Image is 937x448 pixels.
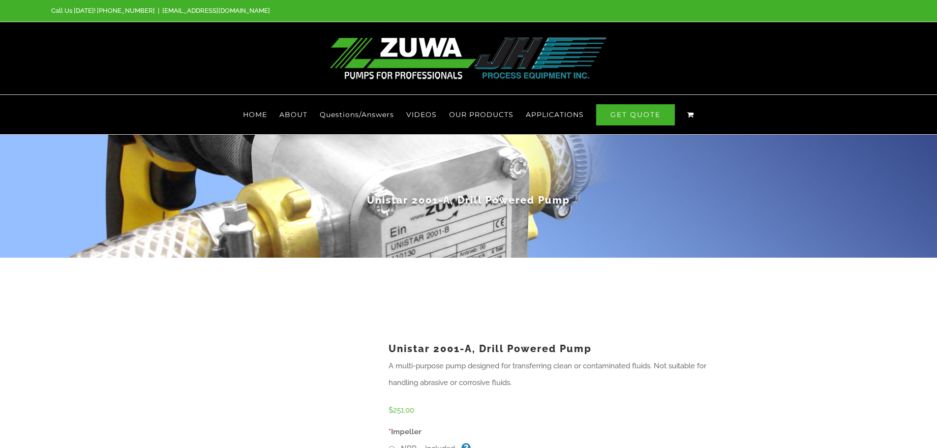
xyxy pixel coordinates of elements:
[243,95,267,134] a: HOME
[596,95,675,134] a: GET QUOTE
[526,111,584,118] span: APPLICATIONS
[389,406,393,415] span: $
[320,95,394,134] a: Questions/Answers
[320,111,394,118] span: Questions/Answers
[449,95,514,134] a: OUR PRODUCTS
[389,358,736,391] p: A multi-purpose pump designed for transferring clean or contaminated fluids. Not suitable for han...
[162,7,270,14] a: [EMAIL_ADDRESS][DOMAIN_NAME]
[406,111,437,118] span: VIDEOS
[406,95,437,134] a: VIDEOS
[51,7,155,14] span: Call Us [DATE]! [PHONE_NUMBER]
[526,95,584,134] a: APPLICATIONS
[51,95,886,134] nav: Main Menu
[449,111,514,118] span: OUR PRODUCTS
[687,95,694,134] a: View Cart
[243,111,267,118] span: HOME
[381,423,744,440] label: Impeller
[389,406,414,415] bdi: 251.00
[181,193,756,207] h1: Unistar 2001-A, Drill Powered Pump
[279,111,307,118] span: ABOUT
[596,104,675,125] span: GET QUOTE
[389,340,736,358] h1: Unistar 2001-A, Drill Powered Pump
[279,95,307,134] a: ABOUT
